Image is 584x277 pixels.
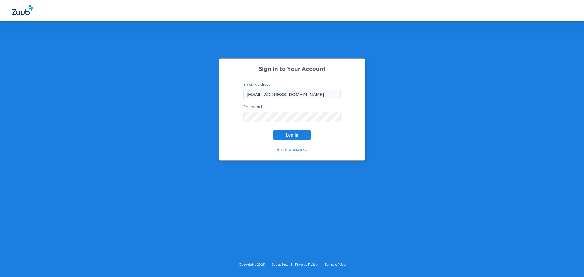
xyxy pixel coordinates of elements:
[286,133,298,137] span: Log In
[12,5,33,15] img: Zuub Logo
[234,66,350,72] h2: Sign In to Your Account
[272,262,295,268] li: Zuub, Inc.
[325,263,346,267] a: Terms of Use
[243,81,341,99] label: Email address
[239,262,272,268] li: Copyright 2025
[243,89,341,99] input: Email address
[243,104,341,122] label: Password
[276,147,308,152] a: Reset password
[273,130,311,140] button: Log In
[295,263,318,267] a: Privacy Policy
[243,112,341,122] input: Password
